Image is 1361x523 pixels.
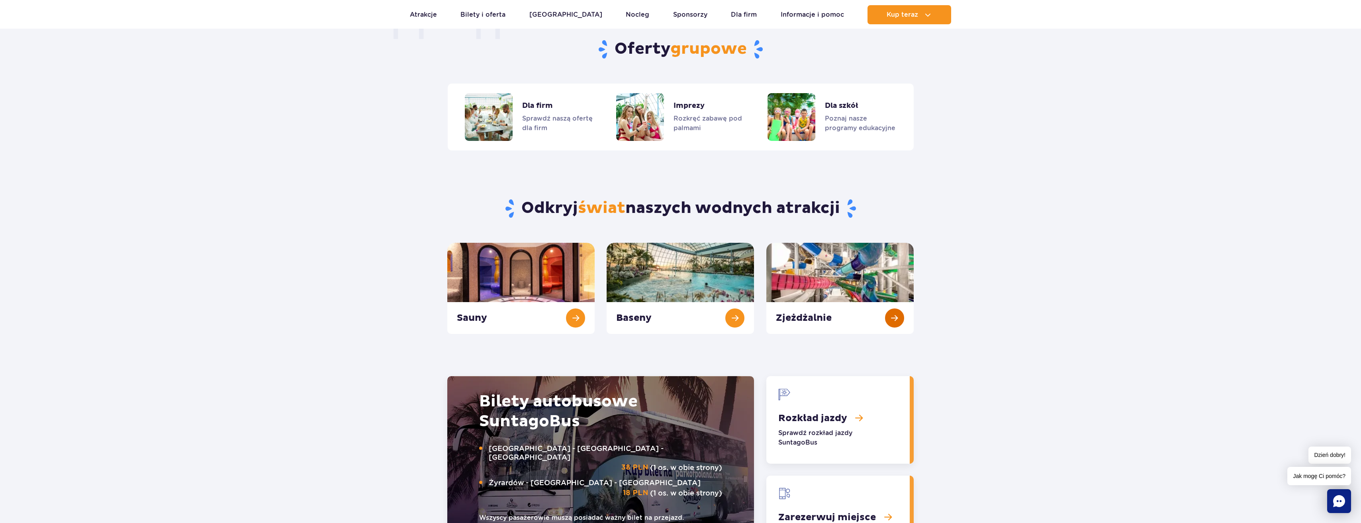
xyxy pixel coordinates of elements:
a: Imprezy [616,93,744,141]
span: grupowe [670,39,747,59]
a: Dla szkół [768,93,896,141]
a: Nocleg [626,5,649,24]
a: [GEOGRAPHIC_DATA] [529,5,602,24]
small: Wszyscy pasażerowie muszą posiadać ważny bilet na przejazd. [479,513,722,522]
a: Atrakcje [410,5,437,24]
h2: Odkryj naszych wodnych atrakcji [447,198,914,219]
span: Żyrardów - [GEOGRAPHIC_DATA] - [GEOGRAPHIC_DATA] [489,478,722,487]
p: (1 os. w obie strony) [479,478,722,498]
a: Informacje i pomoc [781,5,844,24]
a: Dla firm [731,5,757,24]
h2: Bilety autobusowe Bus [479,392,722,431]
div: Chat [1327,489,1351,513]
span: Dzień dobry! [1308,447,1351,464]
a: Bilety i oferta [460,5,505,24]
span: świat [578,198,625,218]
button: Kup teraz [868,5,951,24]
a: Dla firm [465,93,593,141]
span: [GEOGRAPHIC_DATA] - [GEOGRAPHIC_DATA] - [GEOGRAPHIC_DATA] [489,444,722,462]
a: Sauny [447,243,595,334]
span: Jak mogę Ci pomóc? [1287,467,1351,485]
p: (1 os. w obie strony) [479,444,722,472]
span: Kup teraz [887,11,918,18]
a: Sponsorzy [673,5,707,24]
a: Baseny [607,243,754,334]
a: Rozkład jazdy [766,376,910,464]
h2: Oferty [6,39,1355,60]
a: Zjeżdżalnie [766,243,914,334]
strong: 18 PLN [623,489,648,498]
span: Suntago [479,412,549,431]
strong: 38 PLN [621,463,648,472]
